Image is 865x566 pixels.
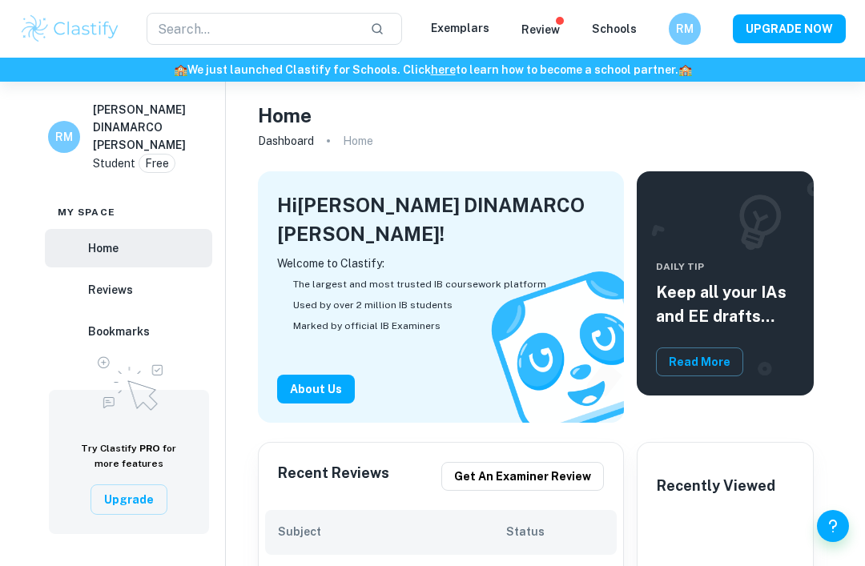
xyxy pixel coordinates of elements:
img: Upgrade to Pro [89,347,169,415]
h6: Subject [278,523,506,540]
span: The largest and most trusted IB coursework platform [293,277,546,291]
a: Schools [592,22,637,35]
button: Read More [656,347,743,376]
h5: Keep all your IAs and EE drafts organized and dated [656,280,795,328]
input: Search... [147,13,358,45]
button: Help and Feedback [817,510,849,542]
span: 🏫 [678,63,692,76]
button: RM [669,13,701,45]
h6: [PERSON_NAME] DINAMARCO [PERSON_NAME] [93,101,208,154]
button: Upgrade [91,484,167,515]
span: Marked by official IB Examiners [293,319,441,333]
img: Clastify logo [19,13,121,45]
h6: RM [676,20,694,38]
a: here [431,63,456,76]
button: Get an examiner review [441,462,604,491]
span: Used by over 2 million IB students [293,298,453,312]
span: 🏫 [174,63,187,76]
h6: Home [88,239,119,257]
p: Student [93,155,135,172]
h6: We just launched Clastify for Schools. Click to learn how to become a school partner. [3,61,862,78]
button: About Us [277,375,355,403]
p: Exemplars [431,19,489,37]
a: Dashboard [258,130,314,152]
h6: Status [506,523,604,540]
p: Welcome to Clastify: [277,255,605,272]
h4: Home [258,101,312,130]
p: Review [521,21,560,38]
a: Home [45,229,212,267]
h6: Try Clastify for more features [68,441,190,472]
span: PRO [139,443,160,454]
a: Reviews [45,271,212,309]
button: UPGRADE NOW [733,14,846,43]
h6: Recently Viewed [657,475,775,497]
a: Bookmarks [45,312,212,351]
h6: RM [55,128,74,146]
h6: Bookmarks [88,323,150,340]
span: Daily Tip [656,259,795,274]
h6: Recent Reviews [278,462,389,491]
span: My space [58,205,115,219]
h4: Hi [PERSON_NAME] DINAMARCO [PERSON_NAME] ! [277,191,605,248]
p: Home [343,132,373,150]
h6: Reviews [88,281,133,299]
p: Free [145,155,169,172]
